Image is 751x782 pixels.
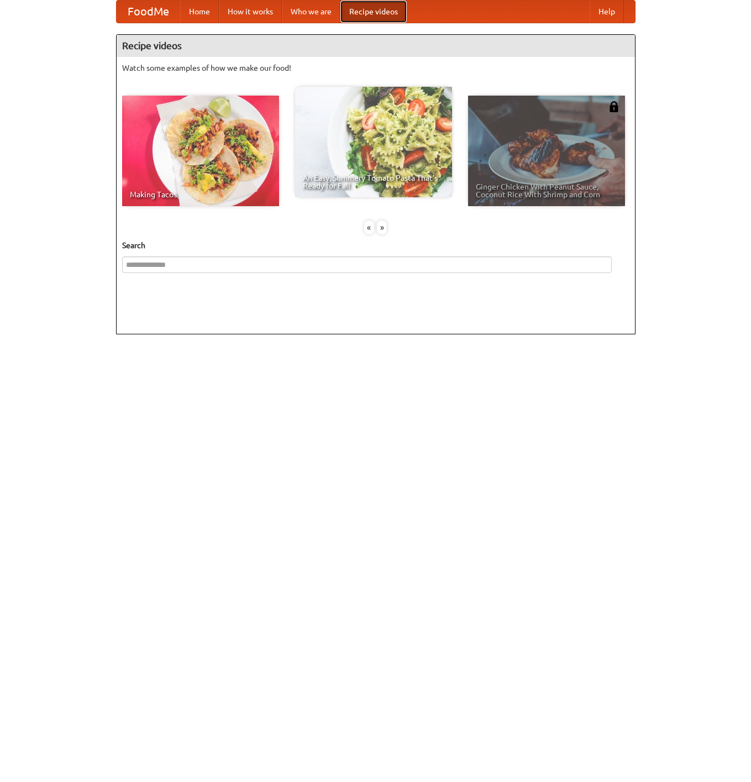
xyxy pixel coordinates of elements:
div: « [364,221,374,234]
a: Making Tacos [122,96,279,206]
span: Making Tacos [130,191,271,198]
div: » [377,221,387,234]
p: Watch some examples of how we make our food! [122,62,629,74]
a: How it works [219,1,282,23]
h4: Recipe videos [117,35,635,57]
a: Home [180,1,219,23]
a: FoodMe [117,1,180,23]
a: Help [590,1,624,23]
span: An Easy, Summery Tomato Pasta That's Ready for Fall [303,174,444,190]
a: Who we are [282,1,340,23]
a: Recipe videos [340,1,407,23]
h5: Search [122,240,629,251]
a: An Easy, Summery Tomato Pasta That's Ready for Fall [295,87,452,197]
img: 483408.png [608,101,619,112]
